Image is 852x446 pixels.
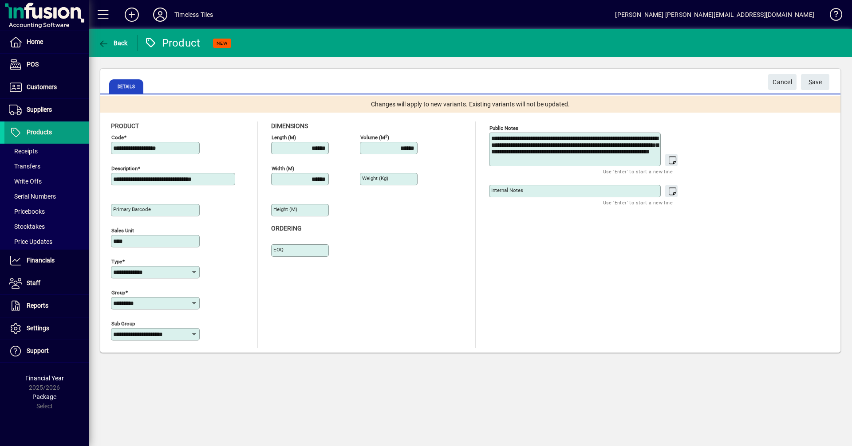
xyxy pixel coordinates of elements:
span: Serial Numbers [9,193,56,200]
a: Price Updates [4,234,89,249]
span: Changes will apply to new variants. Existing variants will not be updated. [371,100,570,109]
a: Serial Numbers [4,189,89,204]
a: Customers [4,76,89,98]
a: Home [4,31,89,53]
mat-label: Width (m) [272,165,294,172]
a: Financials [4,250,89,272]
span: Financial Year [25,375,64,382]
span: Stocktakes [9,223,45,230]
span: Transfers [9,163,40,170]
mat-label: Height (m) [273,206,297,212]
mat-label: Public Notes [489,125,518,131]
mat-label: Primary barcode [113,206,151,212]
span: Staff [27,279,40,286]
mat-label: Sub group [111,321,135,327]
div: Timeless Tiles [174,8,213,22]
span: Back [98,39,128,47]
a: Staff [4,272,89,294]
span: Cancel [773,75,792,90]
mat-label: Length (m) [272,134,296,141]
a: Pricebooks [4,204,89,219]
mat-label: EOQ [273,246,284,253]
span: S [809,78,812,86]
mat-label: Weight (Kg) [362,175,388,181]
a: Knowledge Base [823,2,841,31]
a: Suppliers [4,99,89,121]
span: Package [32,393,56,400]
app-page-header-button: Back [89,35,138,51]
span: Price Updates [9,238,52,245]
mat-label: Internal Notes [491,187,523,193]
mat-label: Type [111,258,122,265]
sup: 3 [385,133,387,138]
mat-label: Code [111,134,124,141]
span: Support [27,347,49,354]
div: [PERSON_NAME] [PERSON_NAME][EMAIL_ADDRESS][DOMAIN_NAME] [615,8,814,22]
a: Receipts [4,144,89,159]
a: Settings [4,317,89,340]
mat-hint: Use 'Enter' to start a new line [603,197,673,207]
mat-label: Sales unit [111,227,134,234]
span: Home [27,38,43,45]
div: Product [144,36,201,50]
mat-label: Volume (m ) [360,134,389,141]
span: Write Offs [9,178,42,185]
button: Add [118,7,146,23]
a: POS [4,54,89,76]
mat-hint: Use 'Enter' to start a new line [603,166,673,176]
button: Save [801,74,829,90]
span: Details [109,79,143,94]
a: Write Offs [4,174,89,189]
mat-label: Description [111,165,138,172]
span: Customers [27,83,57,90]
span: Receipts [9,148,38,155]
a: Reports [4,295,89,317]
a: Transfers [4,159,89,174]
span: Pricebooks [9,208,45,215]
button: Back [96,35,130,51]
span: Suppliers [27,106,52,113]
span: POS [27,61,39,68]
mat-label: Group [111,290,125,296]
span: Settings [27,325,49,332]
span: Ordering [271,225,302,232]
a: Support [4,340,89,362]
a: Stocktakes [4,219,89,234]
span: Financials [27,257,55,264]
span: Dimensions [271,122,308,129]
button: Profile [146,7,174,23]
span: Product [111,122,139,129]
span: Products [27,129,52,136]
span: ave [809,75,822,90]
span: Reports [27,302,48,309]
button: Cancel [768,74,797,90]
span: NEW [217,40,228,46]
